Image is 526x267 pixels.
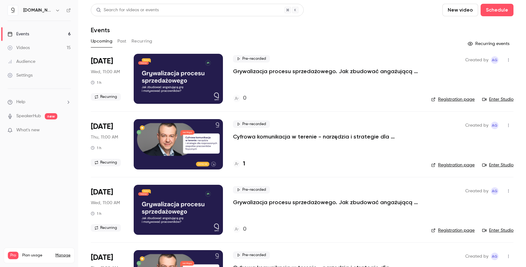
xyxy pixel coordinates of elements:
[131,36,152,46] button: Recurring
[91,211,101,216] div: 1 h
[233,160,245,168] a: 1
[233,55,270,63] span: Pre-recorded
[8,5,18,15] img: quico.io
[96,7,159,13] div: Search for videos or events
[91,122,113,132] span: [DATE]
[481,4,513,16] button: Schedule
[492,122,498,129] span: AG
[465,187,488,195] span: Created by
[465,39,513,49] button: Recurring events
[8,72,33,78] div: Settings
[91,36,112,46] button: Upcoming
[8,99,71,105] li: help-dropdown-opener
[16,99,25,105] span: Help
[465,56,488,64] span: Created by
[491,253,498,260] span: Aleksandra Grabarska
[233,251,270,259] span: Pre-recorded
[492,253,498,260] span: AG
[233,120,270,128] span: Pre-recorded
[233,199,421,206] a: Grywalizacja procesu sprzedażowego. Jak zbudować angażującą grę i motywować pracowników?
[91,69,120,75] span: Wed, 11:00 AM
[91,185,124,235] div: Oct 1 Wed, 11:00 AM (Europe/Warsaw)
[23,7,53,13] h6: [DOMAIN_NAME]
[431,162,475,168] a: Registration page
[8,45,30,51] div: Videos
[233,225,246,234] a: 0
[16,113,41,119] a: SpeakerHub
[91,145,101,150] div: 1 h
[482,162,513,168] a: Enter Studio
[91,200,120,206] span: Wed, 11:00 AM
[465,122,488,129] span: Created by
[8,58,35,65] div: Audience
[91,253,113,263] span: [DATE]
[233,133,421,140] a: Cyfrowa komunikacja w terenie - narzędzia i strategie dla rozproszonych zespołów pracowników fizy...
[91,93,121,101] span: Recurring
[91,134,118,140] span: Thu, 11:00 AM
[55,253,70,258] a: Manage
[91,54,124,104] div: Sep 24 Wed, 11:00 AM (Europe/Warsaw)
[91,80,101,85] div: 1 h
[63,128,71,133] iframe: Noticeable Trigger
[492,187,498,195] span: AG
[482,96,513,103] a: Enter Studio
[465,253,488,260] span: Created by
[91,159,121,166] span: Recurring
[45,113,57,119] span: new
[492,56,498,64] span: AG
[8,252,18,259] span: Pro
[91,224,121,232] span: Recurring
[491,56,498,64] span: Aleksandra Grabarska
[117,36,126,46] button: Past
[442,4,478,16] button: New video
[91,187,113,197] span: [DATE]
[431,227,475,234] a: Registration page
[91,56,113,66] span: [DATE]
[91,26,110,34] h1: Events
[233,186,270,194] span: Pre-recorded
[491,122,498,129] span: Aleksandra Grabarska
[431,96,475,103] a: Registration page
[233,94,246,103] a: 0
[233,68,421,75] a: Grywalizacja procesu sprzedażowego. Jak zbudować angażującą grę i motywować pracowników?
[8,31,29,37] div: Events
[91,119,124,169] div: Sep 25 Thu, 11:00 AM (Europe/Warsaw)
[22,253,52,258] span: Plan usage
[243,225,246,234] h4: 0
[482,227,513,234] a: Enter Studio
[243,160,245,168] h4: 1
[243,94,246,103] h4: 0
[491,187,498,195] span: Aleksandra Grabarska
[16,127,40,133] span: What's new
